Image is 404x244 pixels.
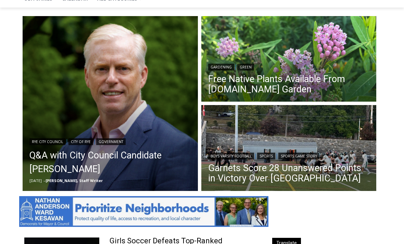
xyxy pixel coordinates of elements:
[0,0,68,68] img: s_800_29ca6ca9-f6cc-433c-a631-14f6620ca39b.jpeg
[173,0,324,66] div: "[PERSON_NAME] and I covered the [DATE] Parade, which was a really eye opening experience as I ha...
[201,16,377,104] img: (PHOTO: Swamp Milkweed (Asclepias incarnata) in the MyRye.com Garden, July 2025.)
[208,163,370,184] a: Garnets Score 28 Unanswered Points in Victory Over [GEOGRAPHIC_DATA]
[29,178,42,183] time: [DATE]
[29,149,191,176] a: Q&A with City Council Candidate [PERSON_NAME]
[46,178,103,183] a: [PERSON_NAME], Staff Writer
[201,105,377,193] a: Read More Garnets Score 28 Unanswered Points in Victory Over Yorktown
[237,64,254,71] a: Green
[208,64,234,71] a: Gardening
[29,139,65,145] a: Rye City Council
[72,20,99,56] div: Co-sponsored by Westchester County Parks
[96,139,126,145] a: Government
[68,139,93,145] a: City of Rye
[80,58,83,65] div: 6
[208,63,370,71] div: |
[29,137,191,145] div: | |
[208,152,370,160] div: | |
[208,74,370,95] a: Free Native Plants Available From [DOMAIN_NAME] Garden
[257,153,275,160] a: Sports
[5,69,91,85] h4: [PERSON_NAME] Read Sanctuary Fall Fest: [DATE]
[23,16,198,192] a: Read More Q&A with City Council Candidate James Ward
[72,58,75,65] div: 1
[201,105,377,193] img: (PHOTO: Rye Football's Henry Shoemaker (#5) kicks an extra point in his team's 42-13 win vs Yorkt...
[43,178,46,183] span: –
[77,58,78,65] div: /
[0,68,102,85] a: [PERSON_NAME] Read Sanctuary Fall Fest: [DATE]
[208,153,254,160] a: Boys Varsity Football
[278,153,319,160] a: Sports Game Story
[165,66,332,85] a: Intern @ [DOMAIN_NAME]
[23,16,198,192] img: PHOTO: James Ward, Chair of the Rye Sustainability Committee, is running for Rye City Council thi...
[179,68,317,84] span: Intern @ [DOMAIN_NAME]
[201,16,377,104] a: Read More Free Native Plants Available From MyRye.com Garden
